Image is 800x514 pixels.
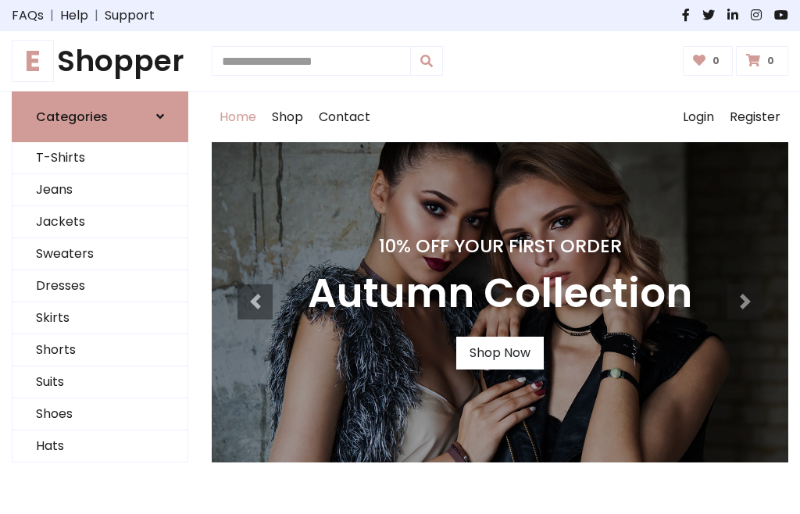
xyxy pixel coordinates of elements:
a: Shop [264,92,311,142]
a: Help [60,6,88,25]
h6: Categories [36,109,108,124]
a: Support [105,6,155,25]
a: Suits [12,366,187,398]
a: 0 [683,46,734,76]
a: T-Shirts [12,142,187,174]
a: Shop Now [456,337,544,369]
h4: 10% Off Your First Order [308,235,692,257]
a: Register [722,92,788,142]
a: Hats [12,430,187,462]
span: | [88,6,105,25]
a: Jackets [12,206,187,238]
span: 0 [763,54,778,68]
a: FAQs [12,6,44,25]
a: Shoes [12,398,187,430]
a: Jeans [12,174,187,206]
h1: Shopper [12,44,188,79]
a: Dresses [12,270,187,302]
a: Shorts [12,334,187,366]
a: Skirts [12,302,187,334]
h3: Autumn Collection [308,269,692,318]
a: Home [212,92,264,142]
a: 0 [736,46,788,76]
a: Contact [311,92,378,142]
span: E [12,40,54,82]
span: | [44,6,60,25]
a: Sweaters [12,238,187,270]
a: Categories [12,91,188,142]
span: 0 [709,54,723,68]
a: Login [675,92,722,142]
a: EShopper [12,44,188,79]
